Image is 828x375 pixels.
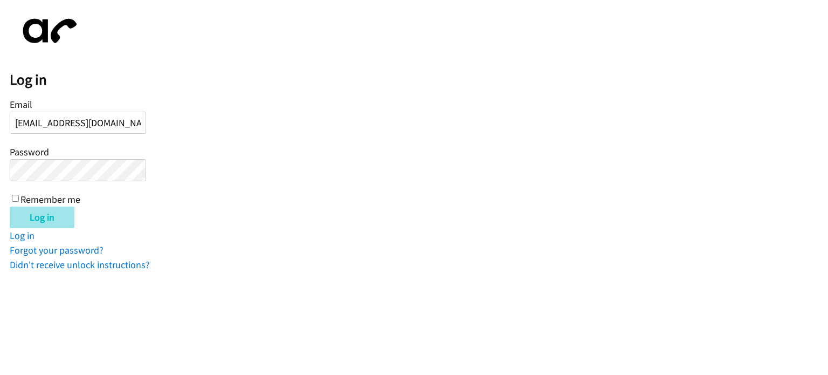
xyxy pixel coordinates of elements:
a: Forgot your password? [10,244,103,256]
label: Email [10,98,32,111]
h2: Log in [10,71,828,89]
label: Remember me [20,193,80,206]
a: Didn't receive unlock instructions? [10,258,150,271]
label: Password [10,146,49,158]
img: aphone-8a226864a2ddd6a5e75d1ebefc011f4aa8f32683c2d82f3fb0802fe031f96514.svg [10,10,85,52]
a: Log in [10,229,34,242]
input: Log in [10,207,74,228]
